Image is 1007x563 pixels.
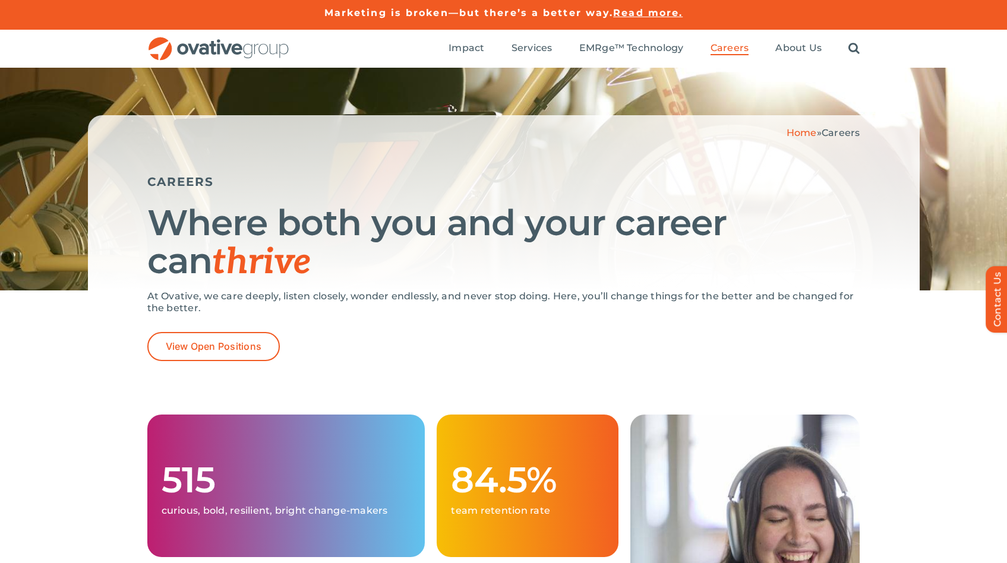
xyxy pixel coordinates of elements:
[147,332,280,361] a: View Open Positions
[449,42,484,55] a: Impact
[212,241,311,284] span: thrive
[775,42,822,55] a: About Us
[166,341,262,352] span: View Open Positions
[711,42,749,54] span: Careers
[162,505,411,517] p: curious, bold, resilient, bright change-makers
[162,461,411,499] h1: 515
[579,42,684,54] span: EMRge™ Technology
[451,505,604,517] p: team retention rate
[512,42,553,54] span: Services
[711,42,749,55] a: Careers
[613,7,683,18] a: Read more.
[147,290,860,314] p: At Ovative, we care deeply, listen closely, wonder endlessly, and never stop doing. Here, you’ll ...
[848,42,860,55] a: Search
[147,36,290,47] a: OG_Full_horizontal_RGB
[579,42,684,55] a: EMRge™ Technology
[147,175,860,189] h5: CAREERS
[449,42,484,54] span: Impact
[787,127,860,138] span: »
[147,204,860,281] h1: Where both you and your career can
[449,30,860,68] nav: Menu
[787,127,817,138] a: Home
[324,7,614,18] a: Marketing is broken—but there’s a better way.
[512,42,553,55] a: Services
[822,127,860,138] span: Careers
[451,461,604,499] h1: 84.5%
[775,42,822,54] span: About Us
